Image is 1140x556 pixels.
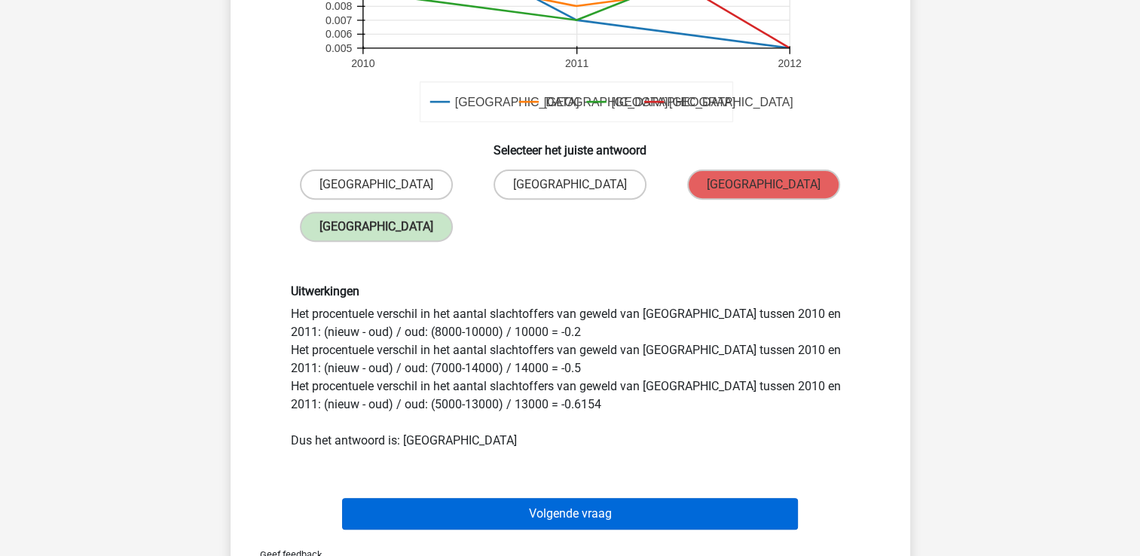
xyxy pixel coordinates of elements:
text: [GEOGRAPHIC_DATA] [611,96,735,109]
text: 0.006 [325,28,352,40]
text: 0.005 [325,42,352,54]
text: [GEOGRAPHIC_DATA] [668,96,793,109]
text: 2011 [564,57,588,69]
label: [GEOGRAPHIC_DATA] [300,170,453,200]
text: [GEOGRAPHIC_DATA] [454,96,579,109]
text: [GEOGRAPHIC_DATA] [543,96,668,109]
label: [GEOGRAPHIC_DATA] [687,170,840,200]
h6: Uitwerkingen [291,284,850,298]
label: [GEOGRAPHIC_DATA] [494,170,646,200]
text: 2010 [351,57,374,69]
button: Volgende vraag [342,498,798,530]
label: [GEOGRAPHIC_DATA] [300,212,453,242]
h6: Selecteer het juiste antwoord [255,131,886,157]
text: 2012 [778,57,801,69]
div: Het procentuele verschil in het aantal slachtoffers van geweld van [GEOGRAPHIC_DATA] tussen 2010 ... [280,284,861,449]
text: 0.008 [325,1,352,13]
text: 0.007 [325,14,352,26]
